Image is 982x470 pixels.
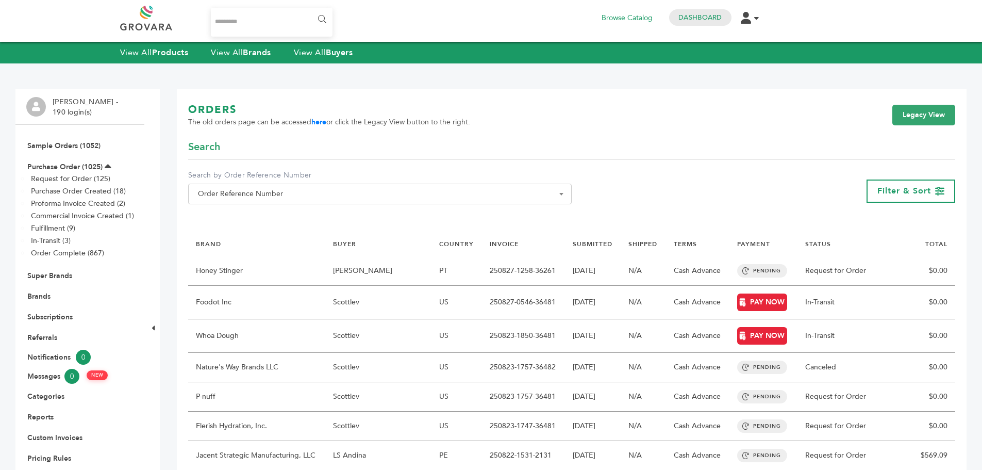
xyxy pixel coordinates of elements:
a: Custom Invoices [27,433,82,443]
a: BUYER [333,240,356,248]
span: PENDING [737,390,787,403]
td: Request for Order [797,412,902,441]
span: Filter & Sort [877,185,931,197]
a: Purchase Order Created (18) [31,186,126,196]
td: Canceled [797,353,902,382]
a: Legacy View [892,105,955,125]
td: $0.00 [902,353,955,382]
a: View AllProducts [120,47,189,58]
td: N/A [621,412,665,441]
a: Super Brands [27,271,72,281]
a: Referrals [27,333,57,343]
a: SUBMITTED [573,240,612,248]
a: TERMS [674,240,697,248]
td: Cash Advance [666,353,729,382]
td: $0.00 [902,319,955,353]
td: $0.00 [902,382,955,412]
td: 250823-1757-36481 [482,382,565,412]
strong: Buyers [326,47,353,58]
a: BRAND [196,240,221,248]
h1: ORDERS [188,103,470,117]
a: In-Transit (3) [31,236,71,246]
td: [DATE] [565,256,621,286]
td: US [431,412,482,441]
a: here [311,117,326,127]
td: Scottlev [325,412,431,441]
td: US [431,286,482,319]
td: US [431,353,482,382]
td: Cash Advance [666,319,729,353]
td: [DATE] [565,382,621,412]
td: Scottlev [325,286,431,319]
td: Honey Stinger [188,256,325,286]
td: [DATE] [565,412,621,441]
a: Categories [27,392,64,401]
td: 250827-0546-36481 [482,286,565,319]
span: PENDING [737,419,787,433]
td: In-Transit [797,319,902,353]
a: INVOICE [490,240,519,248]
td: Scottlev [325,319,431,353]
td: $0.00 [902,412,955,441]
a: Sample Orders (1052) [27,141,101,151]
a: TOTAL [925,240,947,248]
span: PENDING [737,264,787,278]
td: Request for Order [797,382,902,412]
td: Whoa Dough [188,319,325,353]
span: PENDING [737,361,787,374]
a: Order Complete (867) [31,248,104,258]
td: In-Transit [797,286,902,319]
span: Search [188,140,220,154]
a: Reports [27,412,54,422]
span: 0 [76,350,91,365]
a: Browse Catalog [602,12,653,24]
a: Pricing Rules [27,453,71,463]
td: N/A [621,382,665,412]
li: [PERSON_NAME] - 190 login(s) [53,97,121,117]
td: 250823-1747-36481 [482,412,565,441]
span: The old orders page can be accessed or click the Legacy View button to the right. [188,117,470,127]
td: Foodot Inc [188,286,325,319]
td: 250827-1258-36261 [482,256,565,286]
a: PAY NOW [737,327,787,345]
label: Search by Order Reference Number [188,170,572,181]
td: Scottlev [325,353,431,382]
strong: Products [152,47,188,58]
a: STATUS [805,240,831,248]
td: 250823-1850-36481 [482,319,565,353]
td: US [431,382,482,412]
td: US [431,319,482,353]
a: Fulfillment (9) [31,223,75,233]
a: SHIPPED [628,240,657,248]
td: Cash Advance [666,286,729,319]
td: Cash Advance [666,382,729,412]
td: Nature's Way Brands LLC [188,353,325,382]
a: Dashboard [678,13,722,22]
td: N/A [621,256,665,286]
a: Brands [27,291,51,301]
td: Flerish Hydration, Inc. [188,412,325,441]
td: Scottlev [325,382,431,412]
a: PAY NOW [737,294,787,311]
td: [DATE] [565,286,621,319]
a: Proforma Invoice Created (2) [31,199,125,208]
span: PENDING [737,449,787,462]
td: Cash Advance [666,256,729,286]
td: [DATE] [565,319,621,353]
a: Commercial Invoice Created (1) [31,211,134,221]
a: Purchase Order (1025) [27,162,103,172]
td: N/A [621,286,665,319]
a: Notifications0 [27,350,132,365]
a: Messages0 NEW [27,369,132,384]
a: COUNTRY [439,240,474,248]
img: profile.png [26,97,46,117]
td: N/A [621,353,665,382]
td: N/A [621,319,665,353]
td: [PERSON_NAME] [325,256,431,286]
input: Search... [211,8,333,37]
td: Request for Order [797,256,902,286]
td: 250823-1757-36482 [482,353,565,382]
a: PAYMENT [737,240,770,248]
td: $0.00 [902,256,955,286]
td: Cash Advance [666,412,729,441]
